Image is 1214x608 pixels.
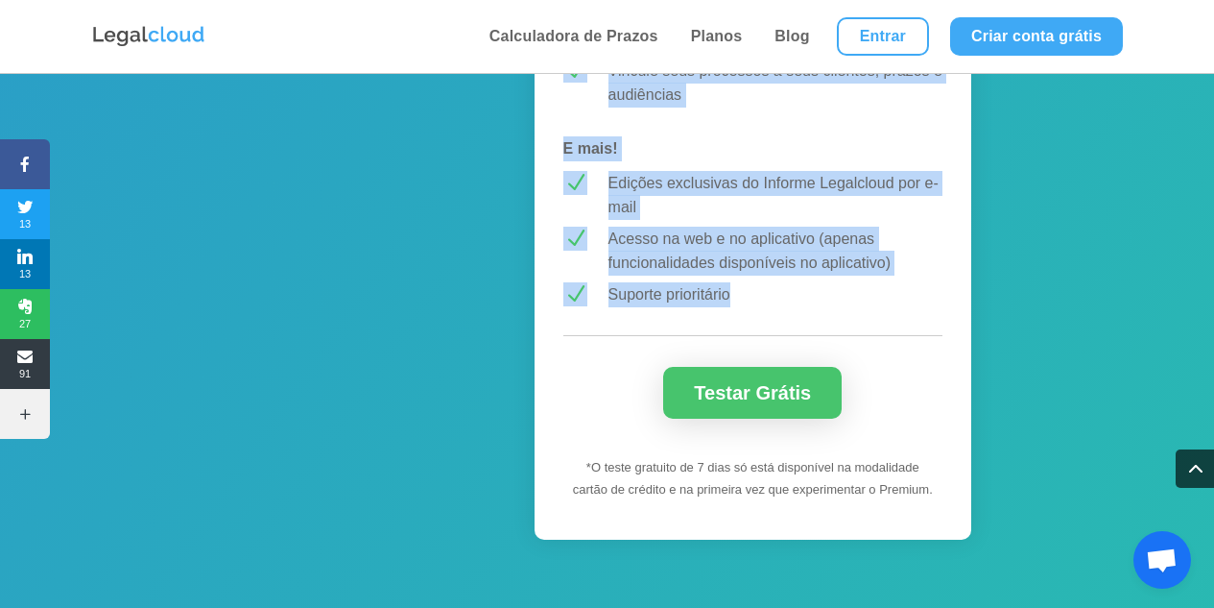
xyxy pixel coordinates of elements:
p: *O teste gratuito de 7 dias só está disponível na modalidade cartão de crédito e na primeira vez ... [568,457,938,501]
span: N [563,227,587,251]
a: Entrar [837,17,929,56]
a: Testar Grátis [663,367,842,419]
p: Acesso na web e no aplicativo (apenas funcionalidades disponíveis no aplicativo) [608,227,942,276]
img: Logo da Legalcloud [91,24,206,49]
a: Bate-papo aberto [1133,531,1191,589]
p: Edições exclusivas do Informe Legalcloud por e-mail [608,171,942,220]
span: N [563,282,587,306]
span: N [563,171,587,195]
a: Criar conta grátis [950,17,1123,56]
p: Suporte prioritário [608,282,942,307]
p: Vincule seus processos a seus clientes, prazos e audiências [608,59,942,108]
strong: E mais! [563,140,618,157]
